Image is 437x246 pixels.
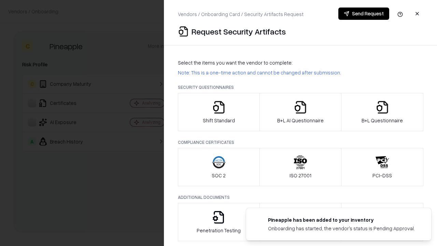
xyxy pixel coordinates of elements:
p: Request Security Artifacts [192,26,286,37]
p: SOC 2 [212,172,226,179]
button: Send Request [338,8,389,20]
button: ISO 27001 [259,148,342,186]
button: Penetration Testing [178,203,260,241]
p: ISO 27001 [290,172,311,179]
div: Onboarding has started, the vendor's status is Pending Approval. [268,225,415,232]
img: pineappleenergy.com [254,216,263,224]
p: PCI-DSS [372,172,392,179]
button: Data Processing Agreement [341,203,423,241]
button: SOC 2 [178,148,260,186]
p: B+L AI Questionnaire [277,117,324,124]
p: Select the items you want the vendor to complete: [178,59,423,66]
p: Note: This is a one-time action and cannot be changed after submission. [178,69,423,76]
p: B+L Questionnaire [362,117,403,124]
button: Privacy Policy [259,203,342,241]
p: Penetration Testing [197,227,241,234]
div: Pineapple has been added to your inventory [268,216,415,223]
p: Compliance Certificates [178,139,423,145]
button: PCI-DSS [341,148,423,186]
button: B+L AI Questionnaire [259,93,342,131]
p: Shift Standard [203,117,235,124]
button: Shift Standard [178,93,260,131]
p: Additional Documents [178,194,423,200]
p: Vendors / Onboarding Card / Security Artifacts Request [178,11,304,18]
p: Security Questionnaires [178,84,423,90]
button: B+L Questionnaire [341,93,423,131]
